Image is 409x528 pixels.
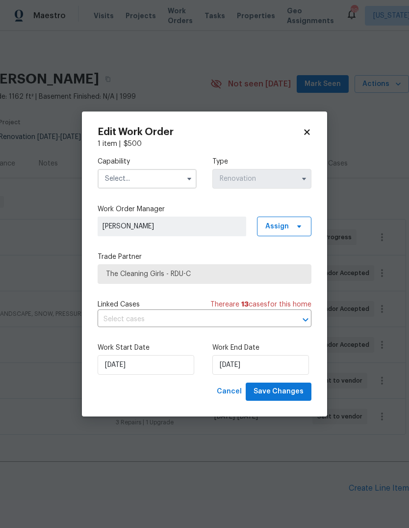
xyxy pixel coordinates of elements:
[98,157,197,167] label: Capability
[212,355,309,375] input: M/D/YYYY
[98,343,197,353] label: Work Start Date
[106,269,303,279] span: The Cleaning Girls - RDU-C
[217,386,242,398] span: Cancel
[246,383,311,401] button: Save Changes
[254,386,304,398] span: Save Changes
[98,139,311,149] div: 1 item |
[298,173,310,185] button: Show options
[212,343,311,353] label: Work End Date
[98,312,284,327] input: Select cases
[299,313,312,327] button: Open
[210,300,311,309] span: There are case s for this home
[241,301,249,308] span: 13
[212,157,311,167] label: Type
[265,222,289,231] span: Assign
[98,204,311,214] label: Work Order Manager
[98,300,140,309] span: Linked Cases
[213,383,246,401] button: Cancel
[98,355,194,375] input: M/D/YYYY
[98,127,303,137] h2: Edit Work Order
[124,140,142,147] span: $ 500
[98,252,311,262] label: Trade Partner
[102,222,241,231] span: [PERSON_NAME]
[98,169,197,189] input: Select...
[212,169,311,189] input: Select...
[183,173,195,185] button: Show options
